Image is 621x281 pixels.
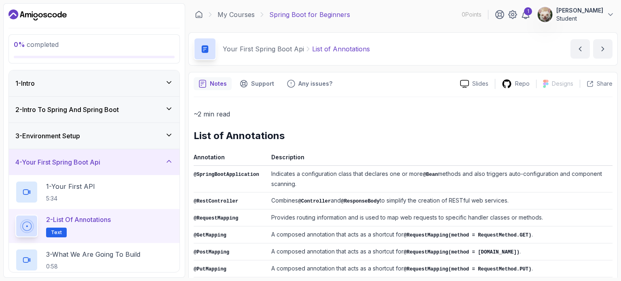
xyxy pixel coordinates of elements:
p: Any issues? [298,80,332,88]
h3: 3 - Environment Setup [15,131,80,141]
button: notes button [194,77,232,90]
button: user profile image[PERSON_NAME]Student [537,6,615,23]
h3: 4 - Your First Spring Boot Api [15,157,100,167]
button: 1-Your First API5:34 [15,181,173,203]
p: 1 - Your First API [46,182,95,191]
p: Repo [515,80,530,88]
code: @RestController [194,199,238,204]
p: List of Annotations [312,44,370,54]
code: @Controller [298,199,331,204]
td: A composed annotation that acts as a shortcut for . [268,226,613,243]
button: Support button [235,77,279,90]
button: Share [580,80,613,88]
h2: List of Annotations [194,129,613,142]
button: next content [593,39,613,59]
p: 0 Points [462,11,482,19]
a: Dashboard [195,11,203,19]
a: My Courses [218,10,255,19]
button: 3-What We Are Going To Build0:58 [15,249,173,271]
code: @RequestMapping(method = RequestMethod.GET) [403,232,531,238]
a: Dashboard [8,8,67,21]
p: Notes [210,80,227,88]
p: Designs [552,80,573,88]
button: 3-Environment Setup [9,123,180,149]
code: @SpringBootApplication [194,172,259,177]
code: @PostMapping [194,249,229,255]
p: Your First Spring Boot Api [223,44,304,54]
h3: 1 - Intro [15,78,35,88]
h3: 2 - Intro To Spring And Spring Boot [15,105,119,114]
td: Indicates a configuration class that declares one or more methods and also triggers auto-configur... [268,166,613,192]
a: Repo [495,79,536,89]
p: 2 - List of Annotations [46,215,111,224]
td: Combines and to simplify the creation of RESTful web services. [268,192,613,209]
a: 1 [521,10,530,19]
button: 4-Your First Spring Boot Api [9,149,180,175]
td: A composed annotation that acts as a shortcut for . [268,260,613,277]
a: Slides [454,80,495,88]
p: [PERSON_NAME] [556,6,603,15]
span: 0 % [14,40,25,49]
button: 2-Intro To Spring And Spring Boot [9,97,180,123]
p: Slides [472,80,488,88]
button: previous content [570,39,590,59]
code: @GetMapping [194,232,226,238]
p: 5:34 [46,194,95,203]
code: @RequestMapping(method = [DOMAIN_NAME]) [403,249,520,255]
code: @RequestMapping [194,216,238,221]
span: Text [51,229,62,236]
code: @Bean [423,172,438,177]
p: Support [251,80,274,88]
td: A composed annotation that acts as a shortcut for . [268,243,613,260]
th: Description [268,152,613,166]
img: user profile image [537,7,553,22]
div: 1 [524,7,532,15]
p: Share [597,80,613,88]
p: 3 - What We Are Going To Build [46,249,140,259]
code: @ResponseBody [341,199,380,204]
th: Annotation [194,152,268,166]
p: 0:58 [46,262,140,270]
button: 2-List of AnnotationsText [15,215,173,237]
span: completed [14,40,59,49]
button: Feedback button [282,77,337,90]
code: @PutMapping [194,266,226,272]
button: 1-Intro [9,70,180,96]
td: Provides routing information and is used to map web requests to specific handler classes or methods. [268,209,613,226]
p: Student [556,15,603,23]
p: Spring Boot for Beginners [269,10,350,19]
p: ~2 min read [194,108,613,120]
code: @RequestMapping(method = RequestMethod.PUT) [403,266,531,272]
